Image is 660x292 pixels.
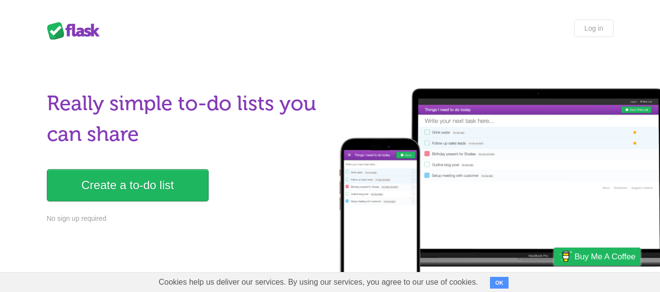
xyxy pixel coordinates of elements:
[149,273,488,292] span: Cookies help us deliver our services. By using our services, you agree to our use of cookies.
[490,277,509,289] button: OK
[575,248,636,265] span: Buy me a coffee
[559,248,572,265] img: Buy me a coffee
[47,214,324,224] p: No sign up required
[47,88,324,150] h1: Really simple to-do lists you can share
[47,169,209,201] a: Create a to-do list
[554,248,640,266] a: Buy me a coffee
[47,22,106,39] div: Flask Lists
[574,19,613,37] a: Log in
